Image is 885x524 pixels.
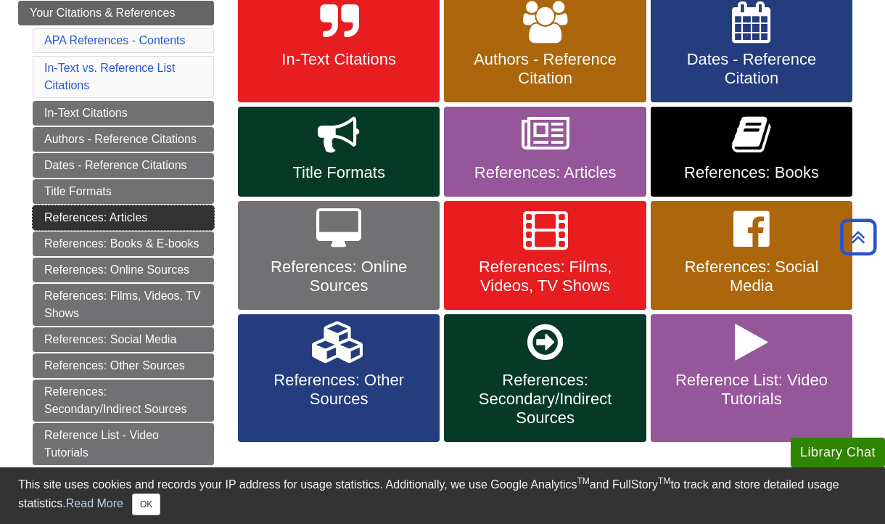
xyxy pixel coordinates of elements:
[33,284,214,326] a: References: Films, Videos, TV Shows
[455,258,635,295] span: References: Films, Videos, TV Shows
[791,438,885,467] button: Library Chat
[33,423,214,465] a: Reference List - Video Tutorials
[238,314,440,442] a: References: Other Sources
[18,1,214,25] a: Your Citations & References
[33,232,214,256] a: References: Books & E-books
[249,163,429,182] span: Title Formats
[651,314,852,442] a: Reference List: Video Tutorials
[835,227,881,247] a: Back to Top
[444,201,646,310] a: References: Films, Videos, TV Shows
[658,476,670,486] sup: TM
[33,127,214,152] a: Authors - Reference Citations
[30,7,175,19] span: Your Citations & References
[44,62,176,91] a: In-Text vs. Reference List Citations
[44,34,185,46] a: APA References - Contents
[651,107,852,197] a: References: Books
[444,314,646,442] a: References: Secondary/Indirect Sources
[33,258,214,282] a: References: Online Sources
[33,179,214,204] a: Title Formats
[33,353,214,378] a: References: Other Sources
[651,201,852,310] a: References: Social Media
[33,153,214,178] a: Dates - Reference Citations
[66,497,123,509] a: Read More
[662,258,841,295] span: References: Social Media
[455,163,635,182] span: References: Articles
[662,371,841,409] span: Reference List: Video Tutorials
[33,205,214,230] a: References: Articles
[238,201,440,310] a: References: Online Sources
[662,50,841,88] span: Dates - Reference Citation
[455,50,635,88] span: Authors - Reference Citation
[455,371,635,427] span: References: Secondary/Indirect Sources
[249,258,429,295] span: References: Online Sources
[33,380,214,422] a: References: Secondary/Indirect Sources
[238,107,440,197] a: Title Formats
[249,50,429,69] span: In-Text Citations
[33,101,214,126] a: In-Text Citations
[662,163,841,182] span: References: Books
[577,476,589,486] sup: TM
[444,107,646,197] a: References: Articles
[33,327,214,352] a: References: Social Media
[132,494,160,515] button: Close
[18,476,867,515] div: This site uses cookies and records your IP address for usage statistics. Additionally, we use Goo...
[249,371,429,409] span: References: Other Sources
